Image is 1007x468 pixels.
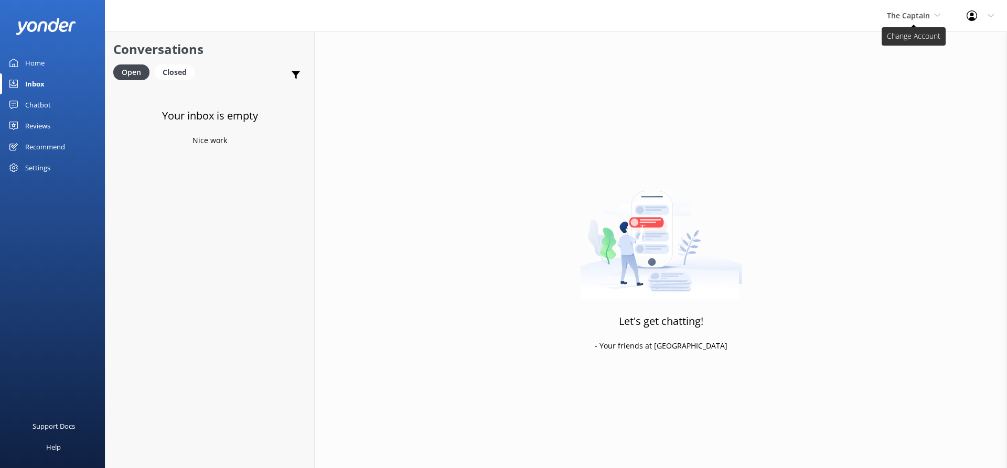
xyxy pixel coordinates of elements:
p: - Your friends at [GEOGRAPHIC_DATA] [595,340,727,352]
img: yonder-white-logo.png [16,18,76,35]
div: Inbox [25,73,45,94]
h2: Conversations [113,39,306,59]
a: Open [113,66,155,78]
div: Settings [25,157,50,178]
h3: Let's get chatting! [619,313,703,330]
div: Chatbot [25,94,51,115]
div: Reviews [25,115,50,136]
div: Home [25,52,45,73]
div: Recommend [25,136,65,157]
span: The Captain [887,10,930,20]
a: Closed [155,66,200,78]
div: Open [113,64,149,80]
img: artwork of a man stealing a conversation from at giant smartphone [580,169,742,300]
p: Nice work [192,135,227,146]
div: Support Docs [33,416,75,437]
h3: Your inbox is empty [162,107,258,124]
div: Help [46,437,61,458]
div: Closed [155,64,195,80]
